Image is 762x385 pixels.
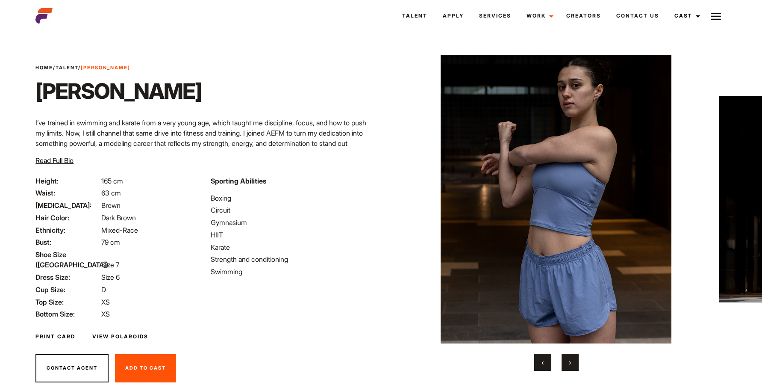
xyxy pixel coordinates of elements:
[101,213,136,222] span: Dark Brown
[35,155,74,166] button: Read Full Bio
[35,309,100,319] span: Bottom Size:
[115,354,176,382] button: Add To Cast
[35,118,376,148] p: I’ve trained in swimming and karate from a very young age, which taught me discipline, focus, and...
[35,249,100,270] span: Shoe Size ([GEOGRAPHIC_DATA]):
[35,64,130,71] span: / /
[35,297,100,307] span: Top Size:
[101,273,120,281] span: Size 6
[211,217,376,228] li: Gymnasium
[569,358,571,367] span: Next
[609,4,667,27] a: Contact Us
[101,189,121,197] span: 63 cm
[394,4,435,27] a: Talent
[35,200,100,210] span: [MEDICAL_DATA]:
[35,237,100,247] span: Bust:
[211,267,376,277] li: Swimming
[35,225,100,235] span: Ethnicity:
[541,358,544,367] span: Previous
[35,284,100,295] span: Cup Size:
[101,177,123,185] span: 165 cm
[35,176,100,186] span: Height:
[211,193,376,203] li: Boxing
[35,156,74,165] span: Read Full Bio
[211,177,266,185] strong: Sporting Abilities
[35,7,53,24] img: cropped-aefm-brand-fav-22-square.png
[125,365,166,371] span: Add To Cast
[471,4,519,27] a: Services
[56,65,78,71] a: Talent
[35,354,109,382] button: Contact Agent
[559,4,609,27] a: Creators
[211,230,376,240] li: HIIT
[35,188,100,198] span: Waist:
[211,242,376,252] li: Karate
[35,78,202,104] h1: [PERSON_NAME]
[101,238,120,246] span: 79 cm
[92,333,148,341] a: View Polaroids
[435,4,471,27] a: Apply
[35,213,100,223] span: Hair Color:
[101,201,121,210] span: Brown
[35,65,53,71] a: Home
[35,333,75,341] a: Print Card
[667,4,705,27] a: Cast
[101,226,138,234] span: Mixed-Race
[519,4,559,27] a: Work
[35,272,100,282] span: Dress Size:
[211,205,376,215] li: Circuit
[101,285,106,294] span: D
[101,261,119,269] span: Size 7
[101,298,110,306] span: XS
[81,65,130,71] strong: [PERSON_NAME]
[101,310,110,318] span: XS
[711,11,721,21] img: Burger icon
[211,254,376,264] li: Strength and conditioning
